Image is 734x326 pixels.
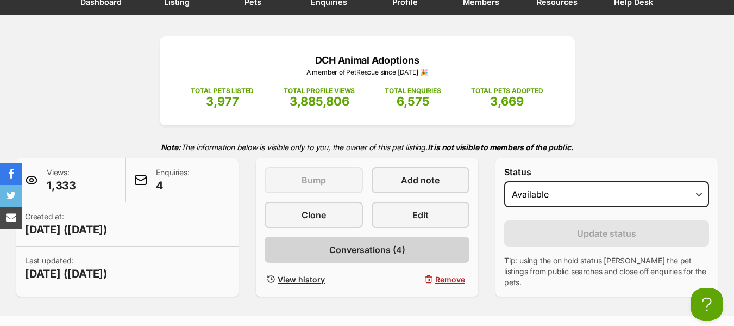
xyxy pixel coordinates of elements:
[265,272,363,287] a: View history
[412,208,429,222] span: Edit
[302,174,326,187] span: Bump
[191,86,254,96] p: TOTAL PETS LISTED
[47,167,76,193] p: Views:
[372,272,470,287] button: Remove
[176,53,559,67] p: DCH Animal Adoptions
[504,220,709,247] button: Update status
[691,288,723,321] iframe: Help Scout Beacon - Open
[25,266,108,281] span: [DATE] ([DATE])
[435,274,465,285] span: Remove
[504,255,709,288] p: Tip: using the on hold status [PERSON_NAME] the pet listings from public searches and close off e...
[397,94,430,108] span: 6,575
[265,167,363,193] button: Bump
[161,143,181,152] strong: Note:
[577,227,636,240] span: Update status
[490,94,524,108] span: 3,669
[284,86,355,96] p: TOTAL PROFILE VIEWS
[265,202,363,228] a: Clone
[16,136,718,158] p: The information below is visible only to you, the owner of this pet listing.
[471,86,543,96] p: TOTAL PETS ADOPTED
[47,178,76,193] span: 1,333
[372,167,470,193] a: Add note
[206,94,239,108] span: 3,977
[25,222,108,237] span: [DATE] ([DATE])
[290,94,349,108] span: 3,885,806
[401,174,440,187] span: Add note
[428,143,574,152] strong: It is not visible to members of the public.
[156,167,189,193] p: Enquiries:
[372,202,470,228] a: Edit
[302,208,326,222] span: Clone
[278,274,325,285] span: View history
[265,237,469,263] a: Conversations (4)
[385,86,441,96] p: TOTAL ENQUIRIES
[156,178,189,193] span: 4
[25,211,108,237] p: Created at:
[504,167,709,177] label: Status
[329,243,405,256] span: Conversations (4)
[176,67,559,77] p: A member of PetRescue since [DATE] 🎉
[25,255,108,281] p: Last updated:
